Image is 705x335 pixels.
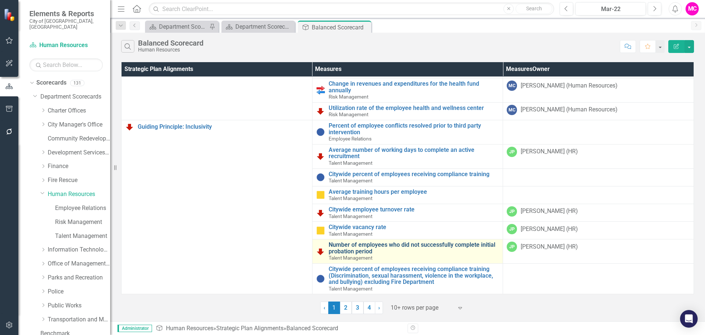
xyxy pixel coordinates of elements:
td: Double-Click to Edit Right Click for Context Menu [312,78,503,103]
a: Strategic Plan Alignments [216,325,283,332]
img: Information Unavailable [316,128,325,136]
td: Double-Click to Edit [503,78,694,103]
span: Employee Relations [329,136,372,142]
a: Citywide vacancy rate [329,224,499,231]
a: Information Technology Services [48,246,110,254]
a: Transportation and Mobility [48,316,110,324]
span: Talent Management [329,231,372,237]
input: Search ClearPoint... [149,3,554,15]
a: Parks and Recreation [48,274,110,282]
div: [PERSON_NAME] (HR) [521,207,578,215]
td: Double-Click to Edit Right Click for Context Menu [312,264,503,294]
a: Citywide percent of employees receiving compliance training (Discrimination, sexual harassment, v... [329,266,499,285]
span: Talent Management [329,255,372,261]
a: Citywide employee turnover rate [329,206,499,213]
button: MC [686,2,699,15]
img: Information Unavailable [316,274,325,283]
a: Employee Relations [55,204,110,213]
span: Talent Management [329,213,372,219]
a: Percent of employee conflicts resolved prior to third party intervention [329,122,499,135]
td: Double-Click to Edit [503,222,694,239]
span: Administrator [117,325,152,332]
td: Double-Click to Edit [503,264,694,294]
span: › [378,304,380,311]
div: Balanced Scorecard [312,23,369,32]
td: Double-Click to Edit Right Click for Context Menu [312,222,503,239]
a: 3 [352,302,364,314]
img: ClearPoint Strategy [4,8,17,21]
span: 1 [328,302,340,314]
a: City Manager's Office [48,121,110,129]
a: Human Resources [48,190,110,199]
a: Office of Management and Budget [48,260,110,268]
td: Double-Click to Edit Right Click for Context Menu [312,120,503,144]
div: Open Intercom Messenger [680,310,698,328]
img: Monitoring Progress [316,226,325,235]
div: Human Resources [138,47,203,53]
td: Double-Click to Edit Right Click for Context Menu [312,144,503,168]
a: Change in revenues and expenditures for the health fund annually [329,81,499,93]
input: Search Below... [29,58,103,71]
td: Double-Click to Edit [503,102,694,120]
td: Double-Click to Edit [503,120,694,144]
a: Department Scorecard [223,22,293,31]
img: Reviewing for Improvement [316,152,325,161]
a: 2 [340,302,352,314]
div: JP [507,147,517,157]
div: Balanced Scorecard [138,39,203,47]
div: [PERSON_NAME] (HR) [521,243,578,251]
span: Talent Management [329,160,372,166]
td: Double-Click to Edit [503,144,694,168]
td: Double-Click to Edit [503,204,694,221]
span: Talent Management [329,195,372,201]
img: Reviewing for Improvement [316,247,325,256]
img: Reviewing for Improvement [316,107,325,115]
span: Risk Management [329,111,368,117]
a: Police [48,288,110,296]
div: » » [156,324,402,333]
div: JP [507,224,517,234]
td: Double-Click to Edit Right Click for Context Menu [312,239,503,264]
button: Mar-22 [575,2,646,15]
div: Department Scorecard [159,22,207,31]
span: ‹ [323,304,325,311]
td: Double-Click to Edit [503,168,694,186]
a: Scorecards [36,79,66,87]
div: [PERSON_NAME] (Human Resources) [521,106,618,114]
button: Search [516,4,552,14]
img: Monitoring Progress [316,190,325,199]
td: Double-Click to Edit Right Click for Context Menu [312,102,503,120]
img: Reviewing for Improvement [316,209,325,217]
a: Number of employees who did not successfully complete initial probation period [329,242,499,254]
div: 131 [70,80,84,86]
a: Human Resources [29,41,103,50]
td: Double-Click to Edit Right Click for Context Menu [122,120,312,294]
div: Department Scorecard [235,22,293,31]
span: Elements & Reports [29,9,103,18]
td: Double-Click to Edit Right Click for Context Menu [312,186,503,204]
img: Output [316,86,325,95]
a: Human Resources [166,325,213,332]
a: Fire Rescue [48,176,110,185]
a: Average number of working days to complete an active recruitment [329,147,499,160]
td: Double-Click to Edit [503,186,694,204]
div: [PERSON_NAME] (Human Resources) [521,82,618,90]
div: JP [507,242,517,252]
div: MC [507,81,517,91]
img: Information Unavailable [316,173,325,182]
a: Development Services Department [48,149,110,157]
div: MC [507,105,517,115]
small: City of [GEOGRAPHIC_DATA], [GEOGRAPHIC_DATA] [29,18,103,30]
a: Risk Management [55,218,110,227]
div: Balanced Scorecard [286,325,338,332]
a: Talent Management [55,232,110,240]
a: Average training hours per employee [329,189,499,195]
a: Citywide percent of employees receiving compliance training [329,171,499,178]
div: [PERSON_NAME] (HR) [521,225,578,234]
div: JP [507,206,517,217]
span: Risk Management [329,94,368,100]
a: Community Redevelopment Agency [48,135,110,143]
a: Finance [48,162,110,171]
a: Guiding Principle: Inclusivity [138,124,308,130]
img: Reviewing for Improvement [125,122,134,131]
